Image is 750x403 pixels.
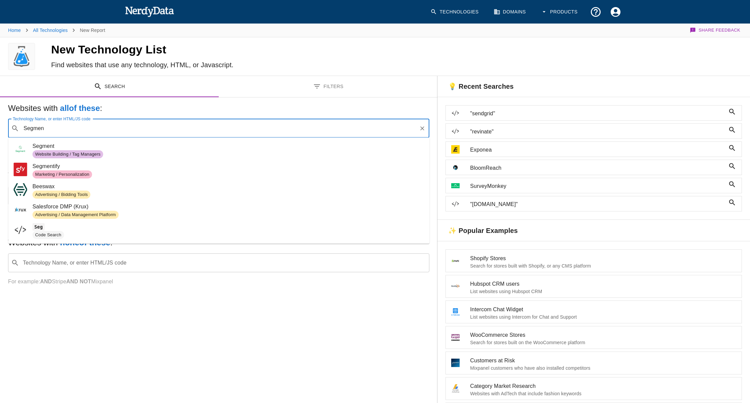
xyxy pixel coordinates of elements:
[470,390,736,397] p: Websites with AdTech that include fashion keywords
[445,275,742,298] a: Hubspot CRM usersList websites using Hubspot CRM
[445,105,742,121] a: "sendgrid"
[470,306,736,314] span: Intercom Chat Widget
[33,223,45,230] code: Seg
[418,124,427,133] button: Clear
[51,43,394,57] h4: New Technology List
[445,249,742,272] a: Shopify StoresSearch for stores built with Shopify, or any CMS platform
[470,331,736,339] span: WooCommerce Stores
[470,382,736,390] span: Category Market Research
[470,182,725,190] span: SurveyMonkey
[426,2,484,22] a: Technologies
[470,164,725,172] span: BloomReach
[470,128,725,136] span: "revinate"
[40,279,52,284] b: AND
[8,103,429,114] h5: Websites with :
[445,326,742,349] a: WooCommerce StoresSearch for stores built on the WooCommerce platform
[470,146,725,154] span: Exponea
[490,2,531,22] a: Domains
[219,76,437,97] button: Filters
[445,377,742,400] a: Category Market ResearchWebsites with AdTech that include fashion keywords
[586,2,606,22] button: Support and Documentation
[33,192,91,198] span: Advertising / Bidding Tools
[470,314,736,320] p: List websites using Intercom for Chat and Support
[33,212,119,218] span: Advertising / Data Management Platform
[445,160,742,175] a: BloomReach
[11,43,32,70] img: logo
[470,288,736,295] p: List websites using Hubspot CRM
[33,232,64,238] span: Code Search
[33,28,68,33] a: All Technologies
[445,300,742,323] a: Intercom Chat WidgetList websites using Intercom for Chat and Support
[470,365,736,371] p: Mixpanel customers who have also installed competitors
[445,352,742,374] a: Customers at RiskMixpanel customers who have also installed competitors
[33,203,424,211] span: Salesforce DMP (Krux)
[470,254,736,263] span: Shopify Stores
[437,76,519,97] h6: 💡 Recent Searches
[60,104,100,113] b: all of these
[470,280,736,288] span: Hubspot CRM users
[8,28,21,33] a: Home
[33,183,424,191] span: Beeswax
[445,178,742,193] a: SurveyMonkey
[470,200,725,208] span: "[DOMAIN_NAME]"
[470,339,736,346] p: Search for stores built on the WooCommerce platform
[8,278,429,286] p: For example: Stripe Mixpanel
[445,196,742,211] a: "[DOMAIN_NAME]"
[437,220,523,241] h6: ✨ Popular Examples
[470,263,736,269] p: Search for stores built with Shopify, or any CMS platform
[13,116,91,122] label: Technology Name, or enter HTML/JS code
[125,5,174,18] img: NerdyData.com
[60,238,110,247] b: none of these
[80,27,105,34] p: New Report
[470,357,736,365] span: Customers at Risk
[537,2,583,22] button: Products
[689,24,742,37] button: Share Feedback
[33,151,103,158] span: Website Building / Tag Managers
[445,123,742,139] a: "revinate"
[606,2,626,22] button: Account Settings
[66,279,91,284] b: AND NOT
[33,171,92,178] span: Marketing / Personalization
[51,59,394,70] h6: Find websites that use any technology, HTML, or Javascript.
[8,24,105,37] nav: breadcrumb
[445,142,742,157] a: Exponea
[33,142,424,150] span: Segment
[470,110,725,118] span: "sendgrid"
[33,162,424,170] span: Segmentify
